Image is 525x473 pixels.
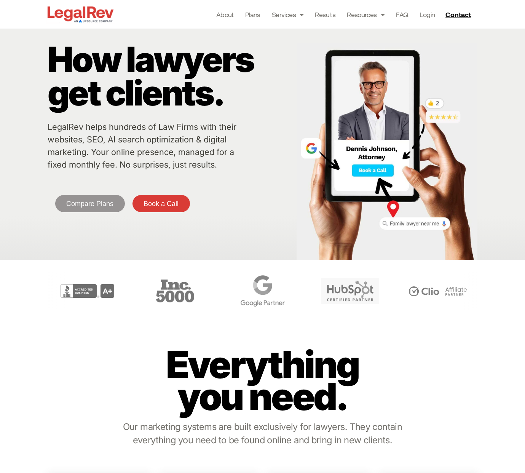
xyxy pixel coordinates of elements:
[46,272,129,310] div: 2 / 6
[396,9,408,20] a: FAQ
[315,9,335,20] a: Results
[119,420,406,447] p: Our marketing systems are built exclusively for lawyers. They contain everything you need to be f...
[55,195,125,212] a: Compare Plans
[152,348,373,412] p: Everything you need.
[216,9,435,20] nav: Menu
[245,9,260,20] a: Plans
[46,272,480,310] div: Carousel
[48,43,293,110] p: How lawyers get clients.
[133,272,217,310] div: 3 / 6
[396,272,480,310] div: 6 / 6
[445,11,471,18] span: Contact
[420,9,435,20] a: Login
[272,9,304,20] a: Services
[66,200,113,207] span: Compare Plans
[221,272,305,310] div: 4 / 6
[48,122,236,169] a: LegalRev helps hundreds of Law Firms with their websites, SEO, AI search optimization & digital m...
[216,9,234,20] a: About
[132,195,190,212] a: Book a Call
[442,8,476,21] a: Contact
[347,9,385,20] a: Resources
[144,200,179,207] span: Book a Call
[308,272,392,310] div: 5 / 6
